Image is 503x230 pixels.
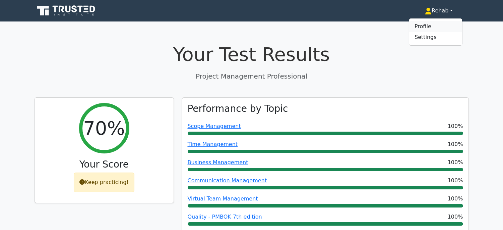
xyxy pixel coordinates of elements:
[83,117,125,139] h2: 70%
[188,195,258,202] a: Virtual Team Management
[448,177,463,185] span: 100%
[409,21,462,32] a: Profile
[448,213,463,221] span: 100%
[409,32,462,43] a: Settings
[448,195,463,203] span: 100%
[35,71,469,81] p: Project Management Professional
[40,159,168,170] h3: Your Score
[188,103,288,114] h3: Performance by Topic
[448,158,463,167] span: 100%
[188,123,241,129] a: Scope Management
[448,122,463,130] span: 100%
[188,159,248,166] a: Business Management
[35,43,469,65] h1: Your Test Results
[188,141,238,147] a: Time Management
[188,177,267,184] a: Communication Management
[409,4,468,17] a: Rehab
[409,18,462,46] ul: Rehab
[448,140,463,148] span: 100%
[74,173,134,192] div: Keep practicing!
[188,214,262,220] a: Quality - PMBOK 7th edition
